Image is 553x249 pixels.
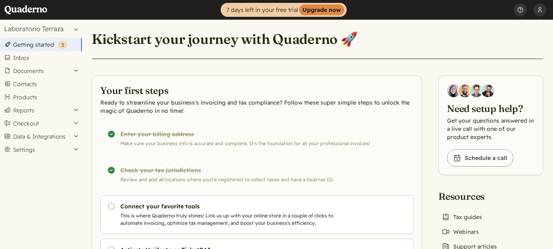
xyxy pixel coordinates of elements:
h3: Connect your favorite tools [120,202,352,210]
p: This is where Quaderno truly shines! Link us up with your online store in a couple of clicks to a... [120,212,352,227]
img: Diana Carrasco, Account Executive at Quaderno [447,84,460,97]
p: Ready to streamline your business's invoicing and tax compliance? Follow these super simple steps... [100,98,413,115]
a: Tax guides [438,211,485,223]
h2: Your first steps [100,84,413,97]
img: Jairo Fumero, Account Executive at Quaderno [458,84,472,97]
a: 7 days left in your free trialUpgrade now [221,3,347,17]
h2: Need setup help? [447,102,535,115]
h1: Kickstart your journey with Quaderno 🚀 [92,30,358,48]
img: Ivo Oltmans, Business Developer at Quaderno [470,84,483,97]
a: Connect your favorite tools This is where Quaderno truly shines! Link us up with your online stor... [100,195,413,234]
h2: Resources [438,190,501,203]
span: 3 [61,42,64,48]
a: Webinars [438,226,482,238]
p: Get your questions answered in a live call with one of our product experts. [447,117,535,141]
strong: Upgrade now [299,5,344,15]
img: Javier Rubio, DevRel at Quaderno [481,84,494,97]
a: Schedule a call [447,149,513,167]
